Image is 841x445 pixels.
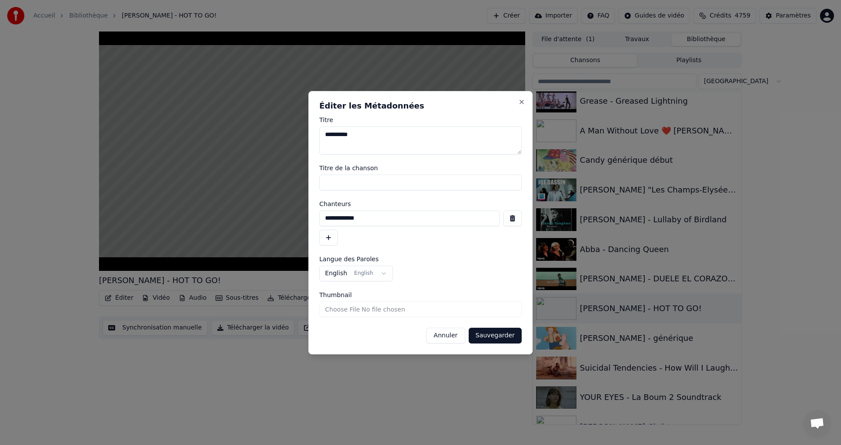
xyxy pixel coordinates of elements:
[426,328,465,343] button: Annuler
[319,165,522,171] label: Titre de la chanson
[319,292,352,298] span: Thumbnail
[469,328,522,343] button: Sauvegarder
[319,117,522,123] label: Titre
[319,201,522,207] label: Chanteurs
[319,102,522,110] h2: Éditer les Métadonnées
[319,256,379,262] span: Langue des Paroles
